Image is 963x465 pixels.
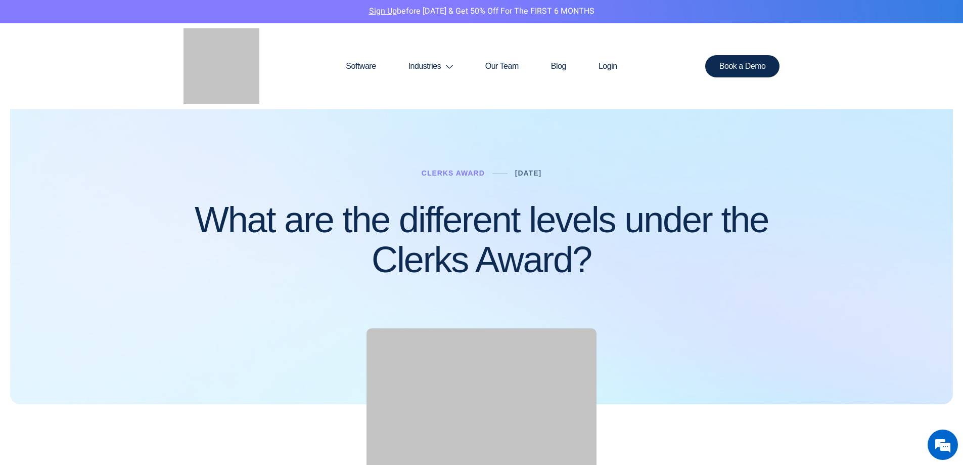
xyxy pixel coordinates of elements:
a: Book a Demo [705,55,780,77]
a: Software [330,42,392,91]
a: Sign Up [369,5,397,17]
a: Our Team [469,42,535,91]
a: Clerks Award [422,169,485,177]
a: Login [582,42,633,91]
a: [DATE] [515,169,541,177]
a: Blog [535,42,582,91]
a: Industries [392,42,469,91]
p: before [DATE] & Get 50% Off for the FIRST 6 MONTHS [8,5,955,18]
span: Book a Demo [719,62,766,70]
h1: What are the different levels under the Clerks Award? [184,200,780,280]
